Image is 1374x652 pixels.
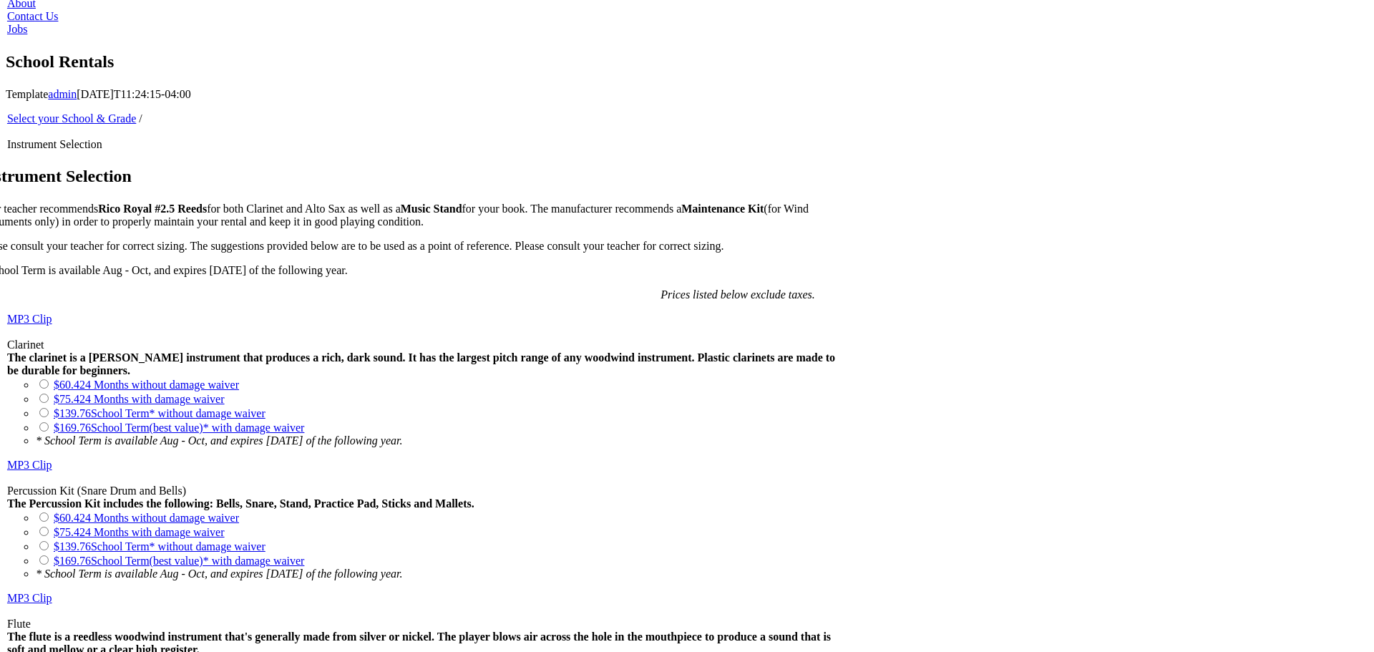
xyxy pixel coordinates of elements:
[54,393,85,405] span: $75.42
[77,88,190,100] span: [DATE]T11:24:15-04:00
[54,393,225,405] a: $75.424 Months with damage waiver
[6,50,1368,74] h1: School Rentals
[54,540,265,553] a: $139.76School Term* without damage waiver
[7,10,59,22] a: Contact Us
[7,485,849,497] div: Percussion Kit (Snare Drum and Bells)
[7,618,849,631] div: Flute
[54,526,85,538] span: $75.42
[7,23,27,35] a: Jobs
[54,512,85,524] span: $60.42
[54,555,305,567] a: $169.76School Term(best value)* with damage waiver
[54,407,91,419] span: $139.76
[7,112,136,125] a: Select your School & Grade
[48,88,77,100] a: admin
[54,422,91,434] span: $169.76
[7,339,849,351] div: Clarinet
[54,540,91,553] span: $139.76
[54,379,85,391] span: $60.42
[681,203,764,215] strong: Maintenance Kit
[7,313,52,325] a: MP3 Clip
[139,112,142,125] span: /
[661,288,814,301] em: Prices listed below exclude taxes.
[54,555,91,567] span: $169.76
[54,379,239,391] a: $60.424 Months without damage waiver
[6,50,1368,74] section: Page Title Bar
[7,459,52,471] a: MP3 Clip
[54,526,225,538] a: $75.424 Months with damage waiver
[36,568,403,580] em: * School Term is available Aug - Oct, and expires [DATE] of the following year.
[7,351,835,376] strong: The clarinet is a [PERSON_NAME] instrument that produces a rich, dark sound. It has the largest p...
[54,407,265,419] a: $139.76School Term* without damage waiver
[7,138,849,151] li: Instrument Selection
[7,592,52,604] a: MP3 Clip
[401,203,462,215] strong: Music Stand
[36,434,403,447] em: * School Term is available Aug - Oct, and expires [DATE] of the following year.
[98,203,207,215] strong: Rico Royal #2.5 Reeds
[54,512,239,524] a: $60.424 Months without damage waiver
[54,422,305,434] a: $169.76School Term(best value)* with damage waiver
[7,497,474,510] strong: The Percussion Kit includes the following: Bells, Snare, Stand, Practice Pad, Sticks and Mallets.
[6,88,48,100] span: Template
